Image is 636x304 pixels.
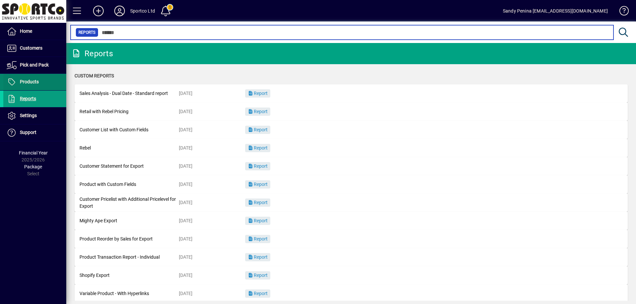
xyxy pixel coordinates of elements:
span: Report [248,291,268,296]
a: Support [3,124,66,141]
button: Report [245,144,270,152]
div: [DATE] [179,108,245,115]
span: Reports [79,29,95,36]
div: [DATE] [179,290,245,297]
span: Financial Year [19,150,48,155]
span: Report [248,254,268,260]
span: Package [24,164,42,169]
button: Report [245,271,270,280]
a: Home [3,23,66,40]
div: Customer List with Custom Fields [79,126,179,133]
button: Add [88,5,109,17]
span: Custom Reports [75,73,114,78]
span: Report [248,200,268,205]
span: Report [248,91,268,96]
div: Shopify Export [79,272,179,279]
button: Report [245,235,270,243]
span: Settings [20,113,37,118]
span: Pick and Pack [20,62,49,67]
div: Rebel [79,145,179,152]
div: Variable Product - With Hyperlinks [79,290,179,297]
div: [DATE] [179,90,245,97]
div: Sportco Ltd [130,6,155,16]
button: Report [245,89,270,98]
div: [DATE] [179,163,245,170]
span: Report [248,145,268,151]
button: Report [245,162,270,170]
div: Product Reorder by Sales for Export [79,236,179,242]
span: Report [248,163,268,169]
span: Report [248,273,268,278]
button: Report [245,253,270,261]
span: Report [248,182,268,187]
div: Product with Custom Fields [79,181,179,188]
div: Customer Statement for Export [79,163,179,170]
span: Products [20,79,39,84]
div: Sales Analysis - Dual Date - Standard report [79,90,179,97]
button: Report [245,198,270,207]
div: [DATE] [179,145,245,152]
button: Report [245,108,270,116]
div: Customer Pricelist with Additional Pricelevel for Export [79,196,179,210]
div: Retail with Rebel Pricing [79,108,179,115]
div: [DATE] [179,272,245,279]
div: [DATE] [179,126,245,133]
button: Report [245,289,270,298]
div: Sandy Penina [EMAIL_ADDRESS][DOMAIN_NAME] [503,6,608,16]
div: [DATE] [179,199,245,206]
span: Report [248,236,268,241]
div: [DATE] [179,181,245,188]
span: Report [248,109,268,114]
span: Customers [20,45,42,51]
button: Profile [109,5,130,17]
button: Report [245,217,270,225]
div: [DATE] [179,217,245,224]
a: Knowledge Base [614,1,628,23]
button: Report [245,126,270,134]
a: Customers [3,40,66,57]
span: Report [248,218,268,223]
span: Report [248,127,268,132]
a: Products [3,74,66,90]
span: Support [20,130,36,135]
a: Pick and Pack [3,57,66,73]
span: Home [20,28,32,34]
div: Reports [71,48,113,59]
span: Reports [20,96,36,101]
div: Mighty Ape Export [79,217,179,224]
div: Product Transaction Report - Individual [79,254,179,261]
button: Report [245,180,270,189]
div: [DATE] [179,236,245,242]
div: [DATE] [179,254,245,261]
a: Settings [3,108,66,124]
